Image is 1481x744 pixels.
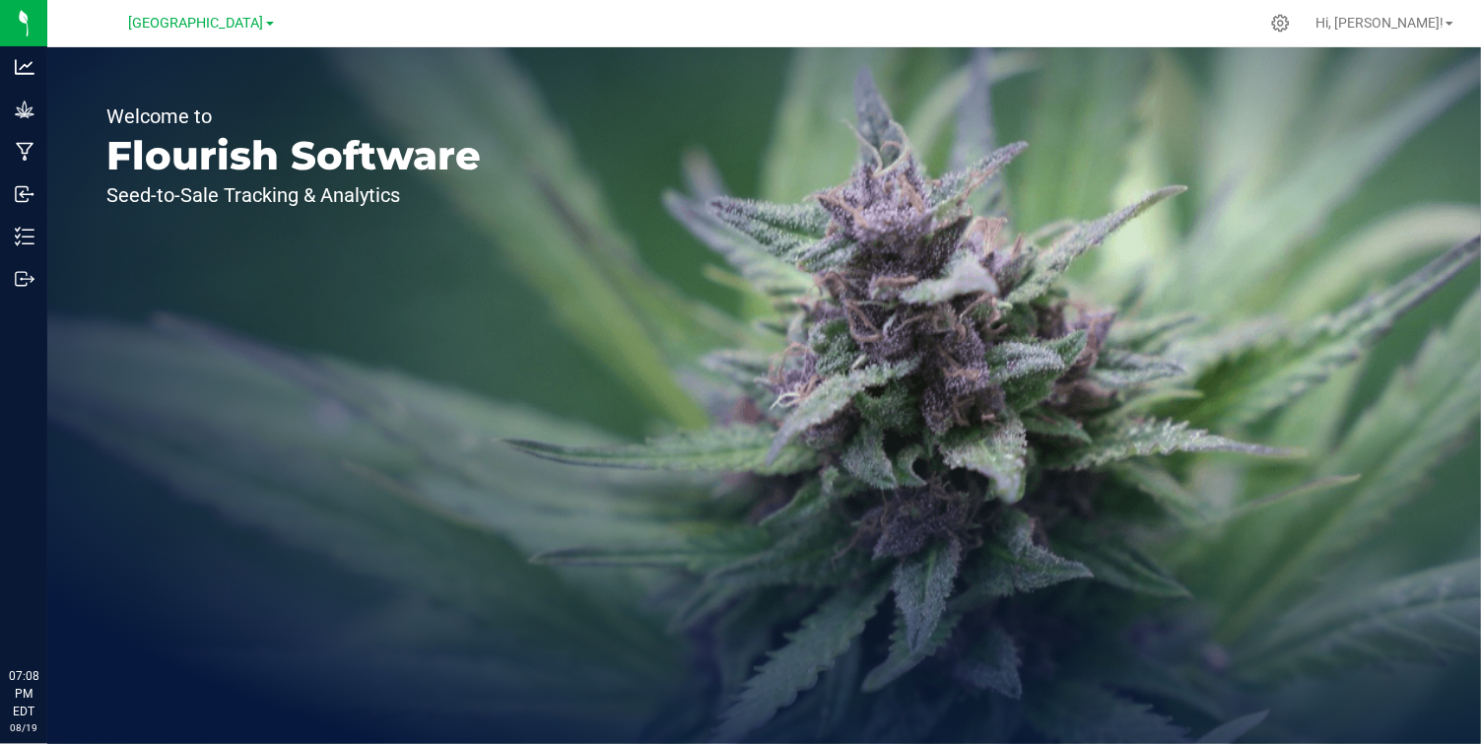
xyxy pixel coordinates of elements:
div: Manage settings [1268,14,1293,33]
p: 08/19 [9,720,38,735]
inline-svg: Outbound [15,269,34,289]
p: Seed-to-Sale Tracking & Analytics [106,185,481,205]
inline-svg: Analytics [15,57,34,77]
inline-svg: Inbound [15,184,34,204]
inline-svg: Inventory [15,227,34,246]
p: 07:08 PM EDT [9,667,38,720]
p: Flourish Software [106,136,481,175]
inline-svg: Grow [15,100,34,119]
span: Hi, [PERSON_NAME]! [1315,15,1444,31]
p: Welcome to [106,106,481,126]
span: [GEOGRAPHIC_DATA] [129,15,264,32]
inline-svg: Manufacturing [15,142,34,162]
